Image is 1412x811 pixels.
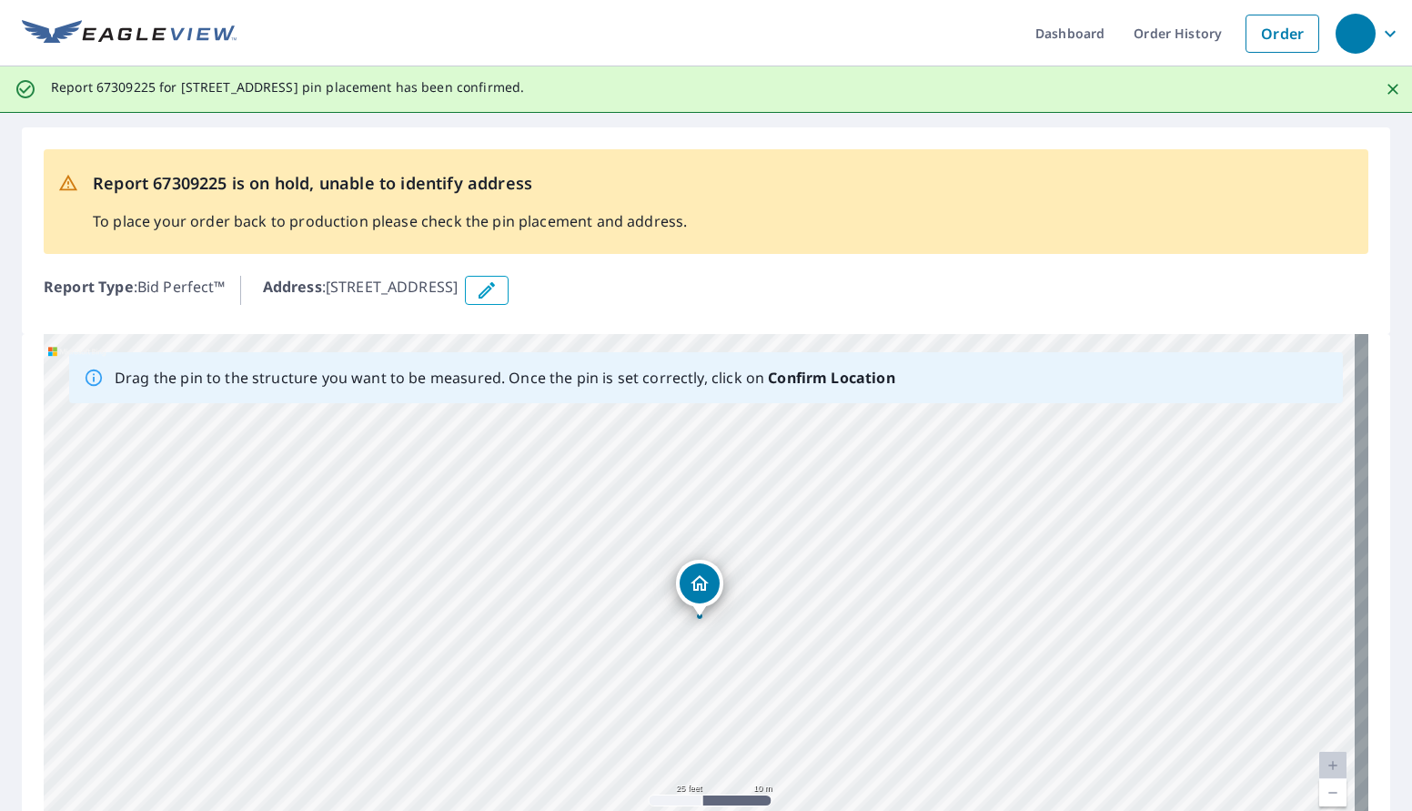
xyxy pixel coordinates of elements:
[93,210,687,232] p: To place your order back to production please check the pin placement and address.
[51,79,524,96] p: Report 67309225 for [STREET_ADDRESS] pin placement has been confirmed.
[263,276,459,305] p: : [STREET_ADDRESS]
[44,276,226,305] p: : Bid Perfect™
[1319,752,1346,779] a: Current Level 20, Zoom In Disabled
[676,560,723,616] div: Dropped pin, building 1, Residential property, 2256 Riverside Dr N Clearwater, FL 33764
[768,368,894,388] b: Confirm Location
[115,367,895,389] p: Drag the pin to the structure you want to be measured. Once the pin is set correctly, click on
[1319,779,1346,806] a: Current Level 20, Zoom Out
[263,277,322,297] b: Address
[22,20,237,47] img: EV Logo
[1246,15,1319,53] a: Order
[1381,77,1405,101] button: Close
[44,277,134,297] b: Report Type
[93,171,687,196] p: Report 67309225 is on hold, unable to identify address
